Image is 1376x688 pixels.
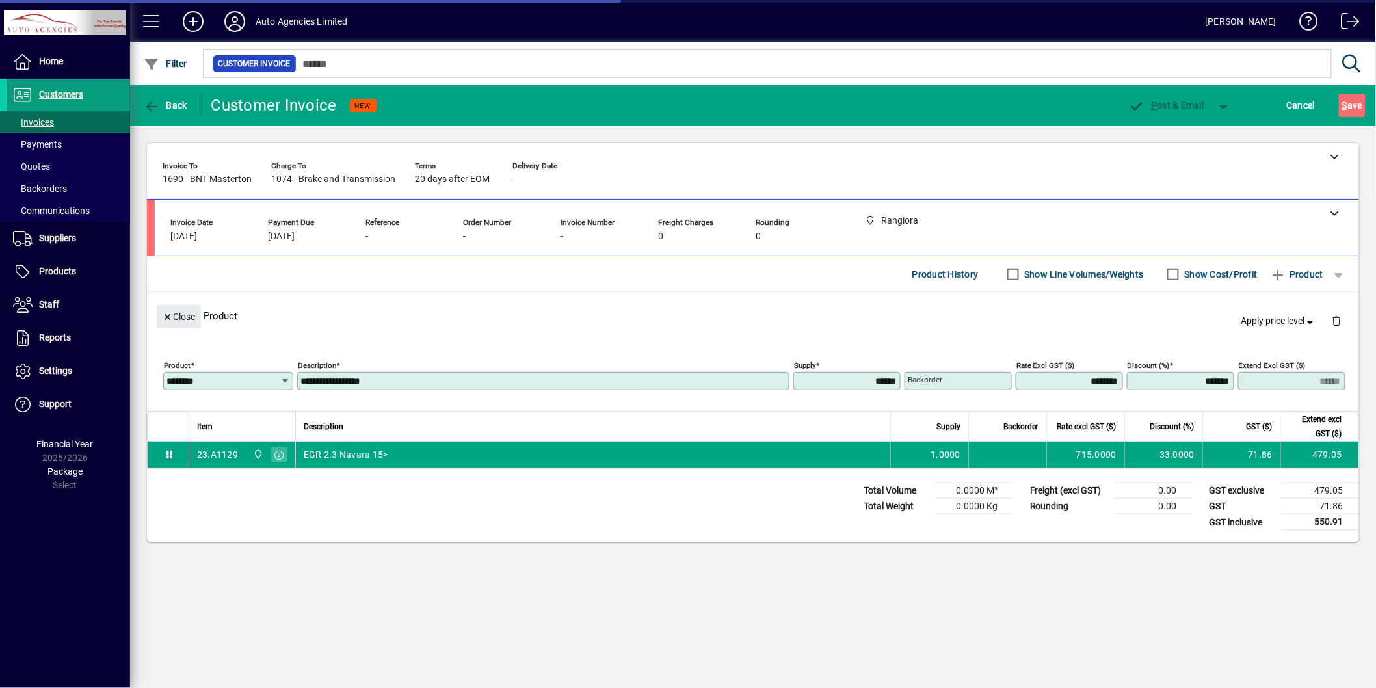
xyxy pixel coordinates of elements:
span: S [1342,100,1347,111]
span: Quotes [13,161,50,172]
td: 71.86 [1202,442,1280,468]
button: Post & Email [1122,94,1211,117]
span: [DATE] [268,232,295,242]
button: Add [172,10,214,33]
app-page-header-button: Close [153,310,204,322]
td: 0.0000 Kg [935,499,1013,514]
span: Close [162,306,196,328]
td: Total Weight [857,499,935,514]
span: 1.0000 [931,448,961,461]
span: 1074 - Brake and Transmission [271,174,395,185]
span: ost & Email [1129,100,1204,111]
span: Communications [13,205,90,216]
a: Invoices [7,111,130,133]
span: Filter [144,59,187,69]
a: Staff [7,289,130,321]
td: Freight (excl GST) [1024,483,1115,499]
span: Backorders [13,183,67,194]
mat-label: Extend excl GST ($) [1239,361,1306,370]
span: Cancel [1287,95,1316,116]
button: Product History [907,263,984,286]
mat-label: Discount (%) [1128,361,1170,370]
span: Reports [39,332,71,343]
span: Invoices [13,117,54,127]
a: Support [7,388,130,421]
span: Support [39,399,72,409]
span: Discount (%) [1150,419,1195,434]
a: Communications [7,200,130,222]
label: Show Line Volumes/Weights [1022,268,1144,281]
span: - [365,232,368,242]
a: Logout [1331,3,1360,45]
button: Filter [140,52,191,75]
td: Total Volume [857,483,935,499]
td: Rounding [1024,499,1115,514]
span: [DATE] [170,232,197,242]
span: P [1152,100,1158,111]
span: - [463,232,466,242]
div: Auto Agencies Limited [256,11,348,32]
span: - [561,232,563,242]
span: Customer Invoice [218,57,291,70]
span: 0 [658,232,663,242]
div: [PERSON_NAME] [1206,11,1277,32]
a: Backorders [7,178,130,200]
span: Staff [39,299,59,310]
span: Backorder [1003,419,1039,434]
mat-label: Description [298,361,336,370]
a: Payments [7,133,130,155]
button: Back [140,94,191,117]
td: 479.05 [1280,442,1358,468]
span: 20 days after EOM [415,174,490,185]
td: 0.00 [1115,483,1193,499]
span: Suppliers [39,233,76,243]
span: Rangiora [250,447,265,462]
mat-label: Backorder [908,375,942,384]
span: Payments [13,139,62,150]
span: - [512,174,515,185]
a: Home [7,46,130,78]
span: Home [39,56,63,66]
button: Profile [214,10,256,33]
a: Settings [7,355,130,388]
span: NEW [355,101,371,110]
span: Customers [39,89,83,99]
a: Products [7,256,130,288]
span: Item [197,419,213,434]
button: Cancel [1284,94,1319,117]
button: Save [1339,94,1366,117]
span: Extend excl GST ($) [1289,412,1342,441]
label: Show Cost/Profit [1182,268,1258,281]
td: 0.0000 M³ [935,483,1013,499]
span: Product History [912,264,979,285]
a: Knowledge Base [1290,3,1318,45]
a: Reports [7,322,130,354]
button: Delete [1321,305,1353,336]
span: GST ($) [1247,419,1273,434]
td: 0.00 [1115,499,1193,514]
span: 1690 - BNT Masterton [163,174,252,185]
td: 479.05 [1281,483,1359,499]
span: Settings [39,365,72,376]
span: Products [39,266,76,276]
span: Package [47,466,83,477]
td: GST inclusive [1203,514,1281,531]
div: Product [147,292,1359,339]
a: Suppliers [7,222,130,255]
app-page-header-button: Delete [1321,315,1353,326]
app-page-header-button: Back [130,94,202,117]
span: Description [304,419,343,434]
span: Financial Year [37,439,94,449]
span: EGR 2.3 Navara 15> [304,448,388,461]
td: 71.86 [1281,499,1359,514]
mat-label: Rate excl GST ($) [1016,361,1075,370]
span: 0 [756,232,761,242]
mat-label: Product [164,361,191,370]
span: Supply [936,419,960,434]
a: Quotes [7,155,130,178]
div: 715.0000 [1055,448,1117,461]
button: Add product line item [1264,263,1330,286]
button: Close [157,305,201,328]
td: GST [1203,499,1281,514]
td: GST exclusive [1203,483,1281,499]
